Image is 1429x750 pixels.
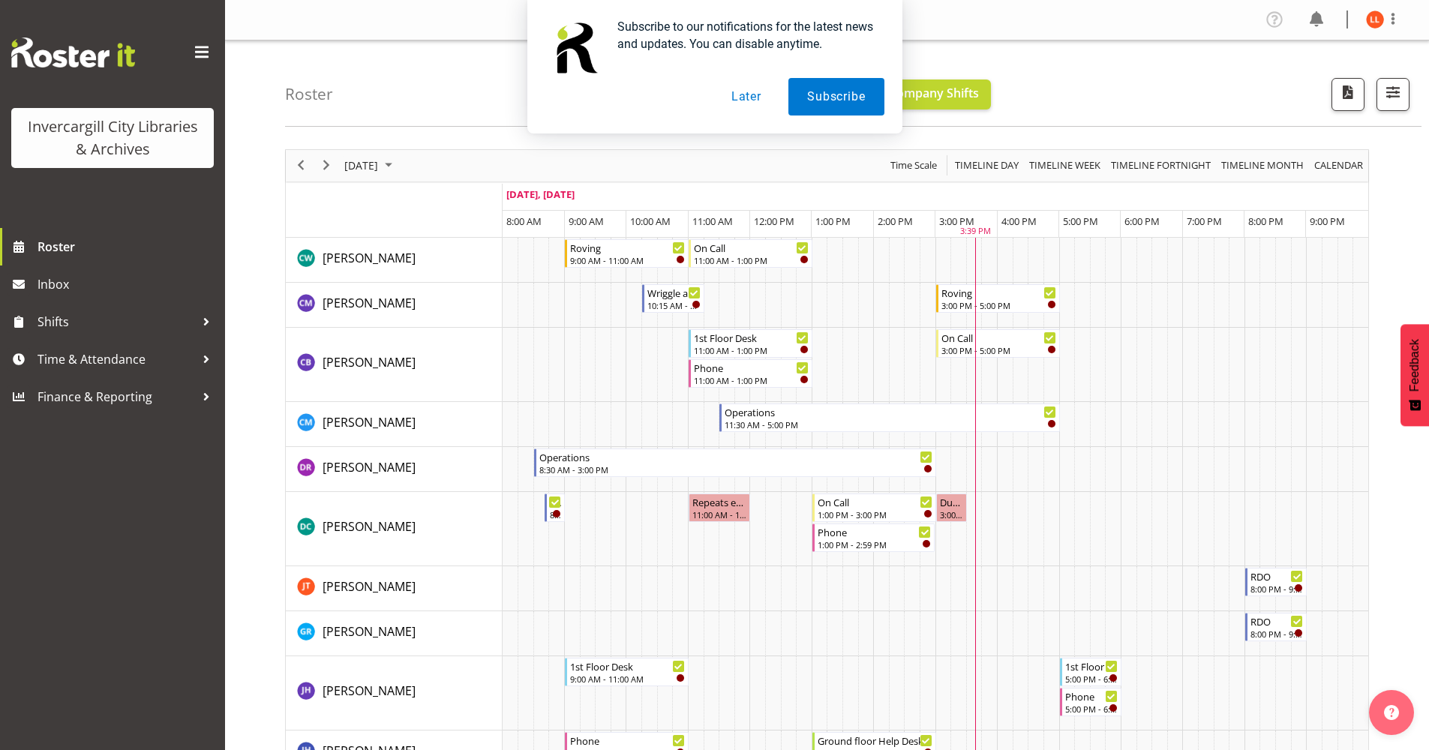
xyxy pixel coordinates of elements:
span: [PERSON_NAME] [323,459,416,475]
td: Jill Harpur resource [286,656,503,730]
div: RDO [1250,613,1303,628]
div: 3:00 PM - 3:30 PM [940,508,963,520]
span: [PERSON_NAME] [323,295,416,311]
div: Repeats every [DATE] - [PERSON_NAME] [692,494,746,509]
div: Chamique Mamolo"s event - Roving Begin From Monday, September 29, 2025 at 3:00:00 PM GMT+13:00 En... [936,284,1060,313]
div: 8:00 PM - 9:00 PM [1250,583,1303,595]
span: Roster [38,235,218,258]
div: 1st Floor Desk [1065,658,1118,673]
span: 5:00 PM [1063,214,1098,228]
div: Subscribe to our notifications for the latest news and updates. You can disable anytime. [605,18,884,52]
button: Timeline Month [1219,156,1307,175]
div: 9:00 AM - 11:00 AM [570,254,685,266]
span: Time & Attendance [38,348,195,370]
div: Phone [694,360,809,375]
div: Operations [725,404,1055,419]
td: Grace Roscoe-Squires resource [286,611,503,656]
td: Catherine Wilson resource [286,238,503,283]
div: Chamique Mamolo"s event - Wriggle and Rhyme Begin From Monday, September 29, 2025 at 10:15:00 AM ... [642,284,704,313]
div: Chris Broad"s event - 1st Floor Desk Begin From Monday, September 29, 2025 at 11:00:00 AM GMT+13:... [689,329,812,358]
div: 8:30 AM - 3:00 PM [539,463,932,475]
span: 12:00 PM [754,214,794,228]
div: Phone [818,524,932,539]
a: [PERSON_NAME] [323,353,416,371]
span: [PERSON_NAME] [323,682,416,699]
div: 3:00 PM - 5:00 PM [941,344,1056,356]
div: 1st Floor Desk [570,658,685,673]
a: [PERSON_NAME] [323,577,416,595]
a: [PERSON_NAME] [323,294,416,312]
div: 1st Floor Desk [694,330,809,345]
div: 11:00 AM - 1:00 PM [694,344,809,356]
div: Operations [539,449,932,464]
span: [PERSON_NAME] [323,250,416,266]
span: [DATE], [DATE] [506,187,575,201]
button: Next [317,156,337,175]
div: Jill Harpur"s event - Phone Begin From Monday, September 29, 2025 at 5:00:00 PM GMT+13:00 Ends At... [1060,688,1121,716]
span: Inbox [38,273,218,295]
div: 11:00 AM - 1:00 PM [694,254,809,266]
div: On Call [694,240,809,255]
button: Timeline Week [1027,156,1103,175]
span: Time Scale [889,156,938,175]
div: 1:00 PM - 2:59 PM [818,538,932,550]
span: Shifts [38,310,195,333]
div: 8:40 AM - 9:00 AM [550,508,561,520]
td: Cindy Mulrooney resource [286,402,503,447]
div: RDO [1250,568,1303,583]
button: Subscribe [788,78,884,115]
div: Chris Broad"s event - On Call Begin From Monday, September 29, 2025 at 3:00:00 PM GMT+13:00 Ends ... [936,329,1060,358]
div: 3:39 PM [960,225,991,238]
div: Invercargill City Libraries & Archives [26,115,199,160]
a: [PERSON_NAME] [323,517,416,535]
span: 1:00 PM [815,214,851,228]
div: next period [314,150,339,181]
div: 11:30 AM - 5:00 PM [725,418,1055,430]
div: On Call [818,494,932,509]
div: 3:00 PM - 5:00 PM [941,299,1056,311]
span: 9:00 PM [1310,214,1345,228]
div: 5:00 PM - 6:00 PM [1065,703,1118,715]
button: Month [1312,156,1366,175]
div: On Call [941,330,1056,345]
div: Newspapers [550,494,561,509]
div: Catherine Wilson"s event - On Call Begin From Monday, September 29, 2025 at 11:00:00 AM GMT+13:00... [689,239,812,268]
td: Chris Broad resource [286,328,503,402]
span: 9:00 AM [569,214,604,228]
a: [PERSON_NAME] [323,413,416,431]
span: [PERSON_NAME] [323,354,416,370]
a: [PERSON_NAME] [323,458,416,476]
div: Debra Robinson"s event - Operations Begin From Monday, September 29, 2025 at 8:30:00 AM GMT+13:00... [534,448,936,477]
span: Timeline Week [1028,156,1102,175]
span: calendar [1313,156,1364,175]
button: September 2025 [342,156,399,175]
span: [PERSON_NAME] [323,623,416,640]
span: 3:00 PM [939,214,974,228]
div: Roving [941,285,1056,300]
div: September 29, 2025 [339,150,401,181]
div: Donald Cunningham"s event - Phone Begin From Monday, September 29, 2025 at 1:00:00 PM GMT+13:00 E... [812,523,935,552]
button: Fortnight [1109,156,1214,175]
button: Previous [291,156,311,175]
span: 7:00 PM [1187,214,1222,228]
span: 10:00 AM [630,214,671,228]
span: 11:00 AM [692,214,733,228]
span: 8:00 AM [506,214,542,228]
td: Donald Cunningham resource [286,492,503,566]
span: 2:00 PM [878,214,913,228]
div: Phone [1065,688,1118,703]
span: [PERSON_NAME] [323,578,416,595]
div: Duration 0 hours - [PERSON_NAME] [940,494,963,509]
div: 11:00 AM - 12:00 PM [692,508,746,520]
button: Time Scale [888,156,940,175]
div: Chris Broad"s event - Phone Begin From Monday, September 29, 2025 at 11:00:00 AM GMT+13:00 Ends A... [689,359,812,388]
div: Jill Harpur"s event - 1st Floor Desk Begin From Monday, September 29, 2025 at 5:00:00 PM GMT+13:0... [1060,658,1121,686]
td: Chamique Mamolo resource [286,283,503,328]
div: previous period [288,150,314,181]
span: Timeline Day [953,156,1020,175]
span: 4:00 PM [1001,214,1037,228]
span: Feedback [1408,339,1421,391]
div: Roving [570,240,685,255]
span: Finance & Reporting [38,385,195,408]
span: Timeline Fortnight [1109,156,1212,175]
